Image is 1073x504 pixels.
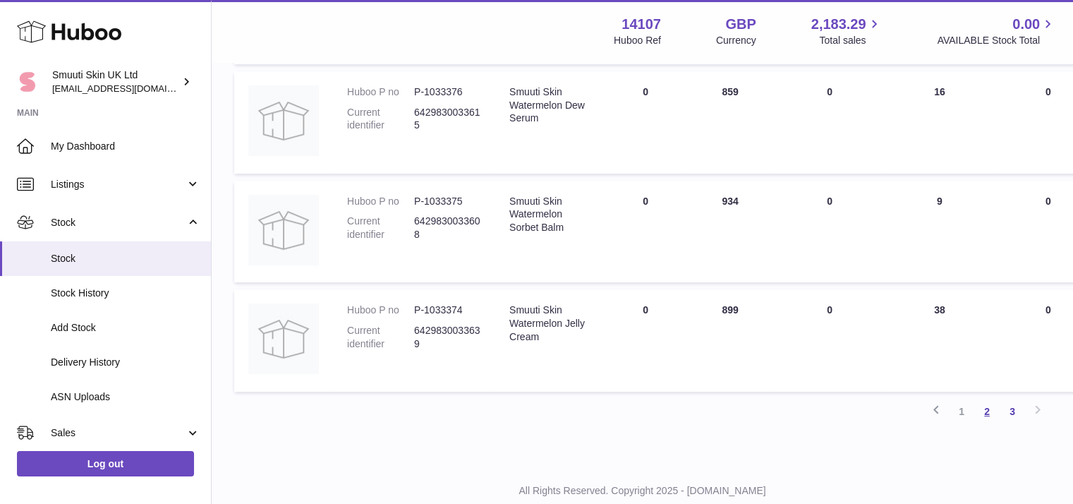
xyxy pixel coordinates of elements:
span: Delivery History [51,356,200,369]
img: Paivi.korvela@gmail.com [17,71,38,92]
td: 0 [772,289,887,392]
span: My Dashboard [51,140,200,153]
td: 859 [688,71,772,174]
span: 0 [1045,304,1051,316]
a: 2,183.29 Total sales [811,15,883,47]
span: Stock [51,252,200,265]
span: Add Stock [51,321,200,335]
img: product image [248,195,319,265]
td: 16 [887,71,993,174]
span: 0.00 [1012,15,1040,34]
dt: Current identifier [347,215,414,241]
a: 1 [949,399,974,424]
span: Listings [51,178,186,191]
dt: Current identifier [347,106,414,133]
td: 0 [772,181,887,283]
span: Total sales [819,34,882,47]
td: 934 [688,181,772,283]
dd: P-1033374 [414,304,481,317]
dt: Huboo P no [347,195,414,208]
td: 38 [887,289,993,392]
a: 2 [974,399,1000,424]
div: Huboo Ref [614,34,661,47]
dd: 6429830033615 [414,106,481,133]
div: Smuuti Skin Watermelon Dew Serum [509,85,589,126]
dt: Huboo P no [347,304,414,317]
td: 0 [603,181,688,283]
span: Sales [51,426,186,440]
img: product image [248,304,319,374]
div: Smuuti Skin UK Ltd [52,68,179,95]
dd: 6429830033639 [414,324,481,351]
dd: P-1033375 [414,195,481,208]
span: AVAILABLE Stock Total [937,34,1056,47]
td: 899 [688,289,772,392]
a: 3 [1000,399,1025,424]
span: ASN Uploads [51,390,200,404]
span: 0 [1045,86,1051,97]
dd: 6429830033608 [414,215,481,241]
span: 0 [1045,196,1051,207]
img: product image [248,85,319,156]
strong: GBP [725,15,756,34]
td: 0 [772,71,887,174]
div: Smuuti Skin Watermelon Jelly Cream [509,304,589,344]
p: All Rights Reserved. Copyright 2025 - [DOMAIN_NAME] [223,484,1062,498]
span: Stock [51,216,186,229]
strong: 14107 [622,15,661,34]
div: Currency [716,34,756,47]
td: 0 [603,71,688,174]
td: 9 [887,181,993,283]
dt: Huboo P no [347,85,414,99]
div: Smuuti Skin Watermelon Sorbet Balm [509,195,589,235]
a: 0.00 AVAILABLE Stock Total [937,15,1056,47]
a: Log out [17,451,194,476]
dt: Current identifier [347,324,414,351]
dd: P-1033376 [414,85,481,99]
span: Stock History [51,287,200,300]
td: 0 [603,289,688,392]
span: 2,183.29 [811,15,866,34]
span: [EMAIL_ADDRESS][DOMAIN_NAME] [52,83,207,94]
